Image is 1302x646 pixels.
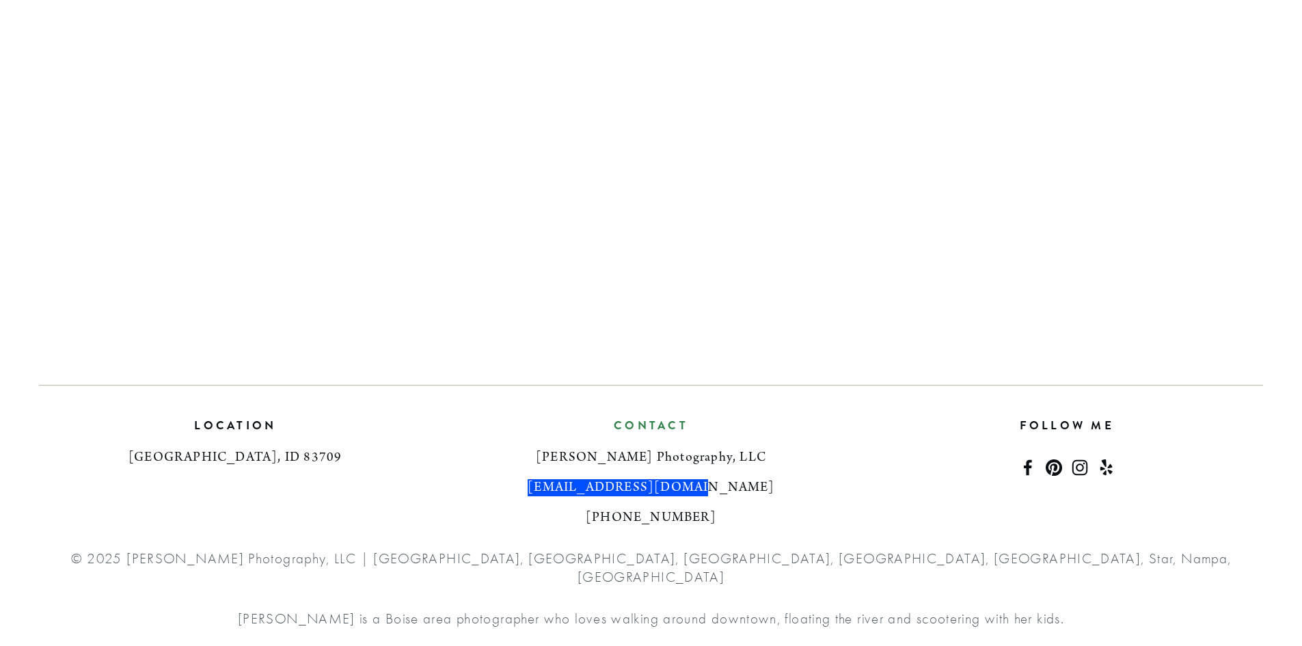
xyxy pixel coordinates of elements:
p: © 2025 [PERSON_NAME] Photography, LLC | [GEOGRAPHIC_DATA], [GEOGRAPHIC_DATA], [GEOGRAPHIC_DATA], ... [39,550,1263,587]
a: Pinterest [1046,459,1062,476]
h3: [EMAIL_ADDRESS][DOMAIN_NAME] [455,480,847,496]
h3: [GEOGRAPHIC_DATA], ID 83709 [39,450,431,466]
a: Yelp [1098,459,1114,476]
a: Jolyn Laney [1020,459,1036,476]
h3: [PHONE_NUMBER] [455,510,847,526]
a: Instagram [1072,459,1088,476]
p: [PERSON_NAME] is a Boise area photographer who loves walking around downtown, floating the river ... [39,610,1263,628]
h2: location [39,416,431,436]
h3: [PERSON_NAME] Photography, LLC [455,450,847,466]
a: Contact [614,417,688,434]
h2: Follow me [871,416,1263,436]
